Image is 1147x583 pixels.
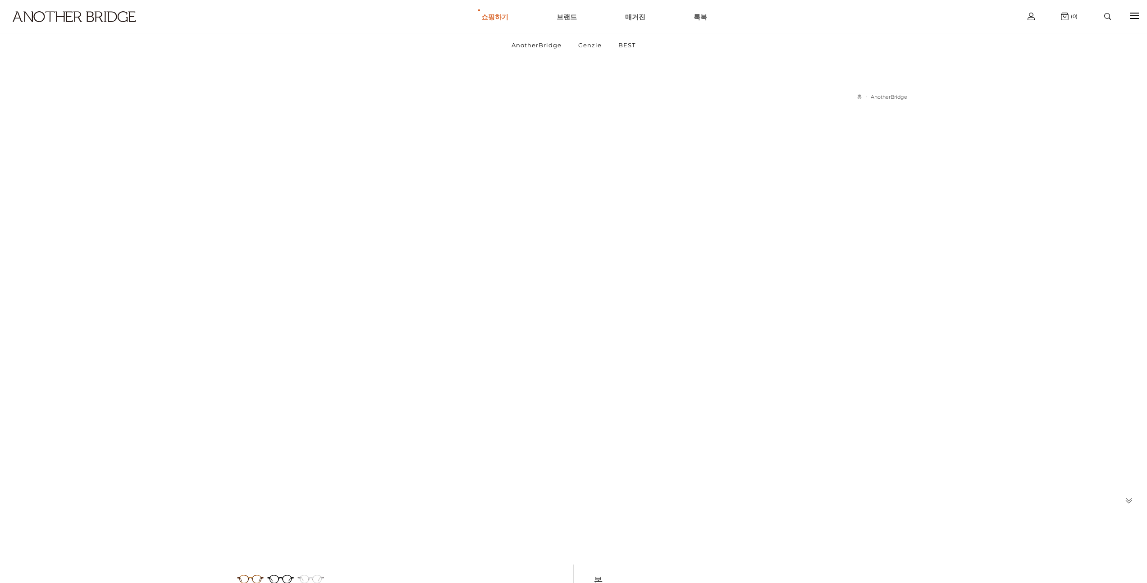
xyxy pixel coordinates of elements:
[625,0,645,33] a: 매거진
[871,94,907,100] a: AnotherBridge
[1061,13,1069,20] img: cart
[571,33,609,57] a: Genzie
[611,33,643,57] a: BEST
[694,0,707,33] a: 룩북
[481,0,508,33] a: 쇼핑하기
[1104,13,1111,20] img: search
[857,94,862,100] a: 홈
[5,11,177,44] a: logo
[1061,13,1078,20] a: (0)
[504,33,569,57] a: AnotherBridge
[557,0,577,33] a: 브랜드
[13,11,136,22] img: logo
[1028,13,1035,20] img: cart
[1069,13,1078,19] span: (0)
